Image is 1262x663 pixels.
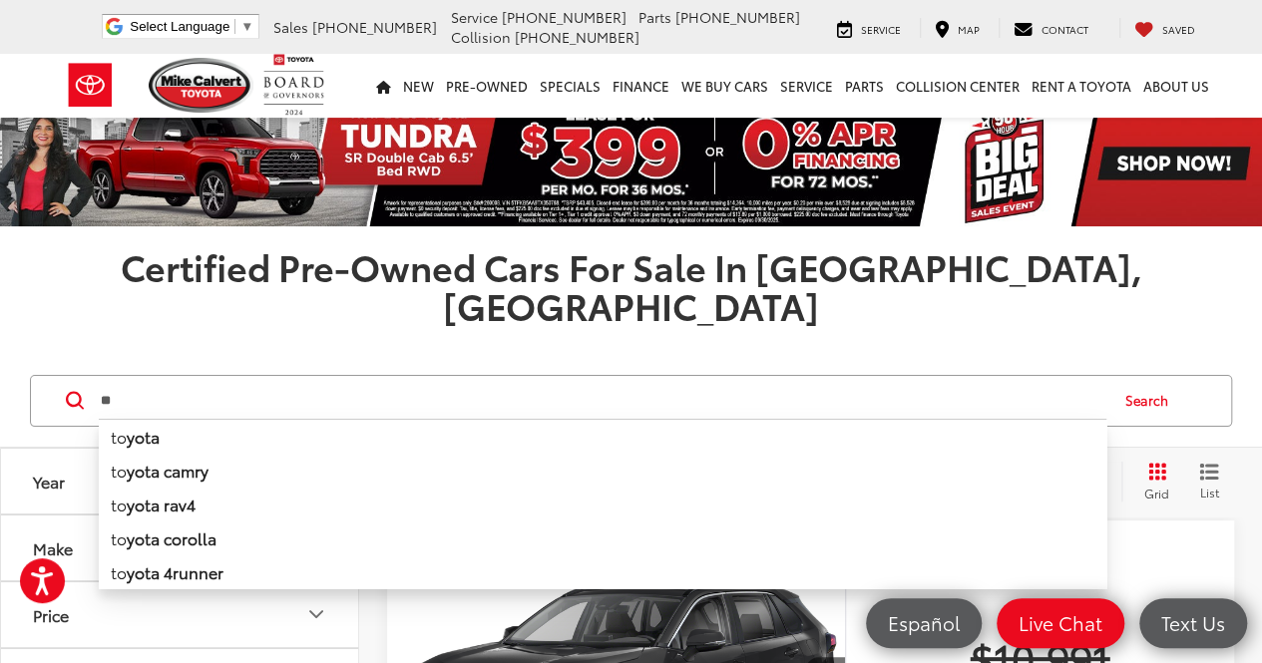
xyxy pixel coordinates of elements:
[997,598,1124,648] a: Live Chat
[839,54,890,118] a: Parts
[502,7,627,27] span: [PHONE_NUMBER]
[127,526,216,549] b: yota corolla
[607,54,675,118] a: Finance
[774,54,839,118] a: Service
[1184,462,1234,501] button: List View
[890,54,1026,118] a: Collision Center
[127,560,223,583] b: yota 4runner
[861,22,901,37] span: Service
[440,54,534,118] a: Pre-Owned
[33,472,65,491] div: Year
[99,454,1106,488] li: to
[370,54,397,118] a: Home
[127,459,209,482] b: yota camry
[1144,485,1169,501] span: Grid
[515,27,639,47] span: [PHONE_NUMBER]
[240,19,253,34] span: ▼
[99,419,1106,454] li: to
[1121,462,1184,501] button: Grid View
[99,521,1106,555] li: to
[451,27,511,47] span: Collision
[127,493,196,515] b: yota rav4
[234,19,235,34] span: ​
[33,605,69,624] div: Price
[999,18,1103,38] a: Contact
[1151,610,1235,635] span: Text Us
[675,54,774,118] a: WE BUY CARS
[1139,598,1247,648] a: Text Us
[1009,610,1112,635] span: Live Chat
[1,515,360,580] button: MakeMake
[312,17,437,37] span: [PHONE_NUMBER]
[920,18,995,38] a: Map
[1199,484,1219,500] span: List
[1162,22,1195,37] span: Saved
[1,449,360,513] button: YearYear
[304,602,328,626] div: Price
[273,17,308,37] span: Sales
[33,538,73,557] div: Make
[99,377,1106,425] input: Search by Make, Model, or Keyword
[1,582,360,647] button: PricePrice
[1026,54,1137,118] a: Rent a Toyota
[149,58,254,113] img: Mike Calvert Toyota
[99,555,1106,589] li: to
[130,19,253,34] a: Select Language​
[1042,22,1088,37] span: Contact
[53,53,128,118] img: Toyota
[958,22,980,37] span: Map
[1106,376,1197,426] button: Search
[99,488,1106,521] li: to
[451,7,498,27] span: Service
[878,610,970,635] span: Español
[397,54,440,118] a: New
[127,425,160,448] b: yota
[675,7,800,27] span: [PHONE_NUMBER]
[1119,18,1210,38] a: My Saved Vehicles
[1137,54,1215,118] a: About Us
[866,598,982,648] a: Español
[638,7,671,27] span: Parts
[534,54,607,118] a: Specials
[130,19,229,34] span: Select Language
[822,18,916,38] a: Service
